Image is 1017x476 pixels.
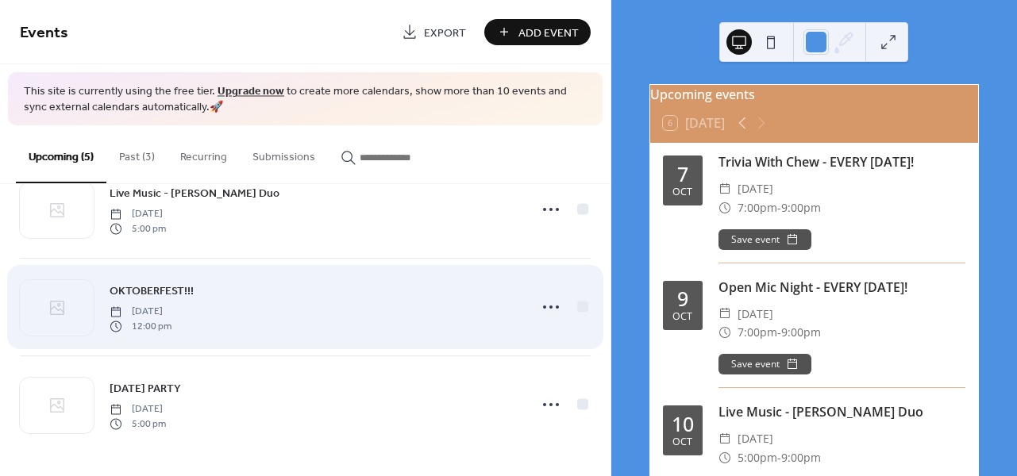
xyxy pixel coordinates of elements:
span: [DATE] [738,305,773,324]
button: Past (3) [106,125,168,182]
div: Open Mic Night - EVERY [DATE]! [718,278,965,297]
a: Export [390,19,478,45]
span: 7:00pm [738,198,777,217]
a: OKTOBERFEST!!! [110,282,194,300]
span: 5:00pm [738,448,777,467]
div: ​ [718,179,731,198]
button: Add Event [484,19,591,45]
a: [DATE] PARTY [110,379,181,397]
button: Save event [718,229,811,250]
a: Upgrade now [218,81,284,102]
div: 10 [672,414,694,434]
div: 9 [677,289,688,309]
span: Export [424,25,466,41]
div: Upcoming events [650,85,978,104]
span: [DATE] [110,402,166,416]
div: Oct [672,437,692,447]
span: [DATE] [110,207,166,221]
span: OKTOBERFEST!!! [110,283,194,300]
span: [DATE] PARTY [110,381,181,397]
div: Oct [672,187,692,198]
div: Live Music - [PERSON_NAME] Duo [718,402,965,421]
div: ​ [718,429,731,448]
span: 5:00 pm [110,416,166,431]
span: [DATE] [738,179,773,198]
span: Events [20,17,68,48]
span: 12:00 pm [110,319,171,333]
span: This site is currently using the free tier. to create more calendars, show more than 10 events an... [24,84,587,115]
span: [DATE] [110,305,171,319]
span: Add Event [518,25,579,41]
div: 7 [677,164,688,184]
span: 7:00pm [738,323,777,342]
button: Upcoming (5) [16,125,106,183]
button: Recurring [168,125,240,182]
div: ​ [718,305,731,324]
span: [DATE] [738,429,773,448]
div: ​ [718,198,731,217]
div: Trivia With Chew - EVERY [DATE]! [718,152,965,171]
span: 5:00 pm [110,221,166,236]
span: - [777,448,781,467]
span: 9:00pm [781,323,821,342]
span: - [777,323,781,342]
span: 9:00pm [781,448,821,467]
a: Live Music - [PERSON_NAME] Duo [110,184,279,202]
span: Live Music - [PERSON_NAME] Duo [110,186,279,202]
div: Oct [672,312,692,322]
span: - [777,198,781,217]
div: ​ [718,323,731,342]
div: ​ [718,448,731,467]
button: Save event [718,354,811,374]
span: 9:00pm [781,198,821,217]
button: Submissions [240,125,328,182]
